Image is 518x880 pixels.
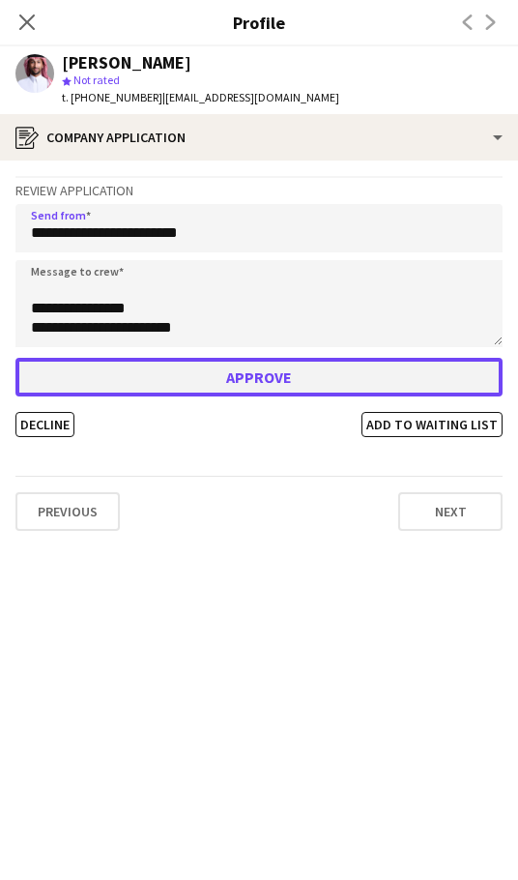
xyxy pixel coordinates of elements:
div: [PERSON_NAME] [62,54,191,72]
span: Not rated [73,73,120,87]
button: Previous [15,492,120,531]
span: | [EMAIL_ADDRESS][DOMAIN_NAME] [162,90,339,104]
h3: Review Application [15,182,503,199]
button: Approve [15,358,503,396]
span: t. [PHONE_NUMBER] [62,90,162,104]
button: Add to waiting list [361,412,503,437]
button: Decline [15,412,74,437]
button: Next [398,492,503,531]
